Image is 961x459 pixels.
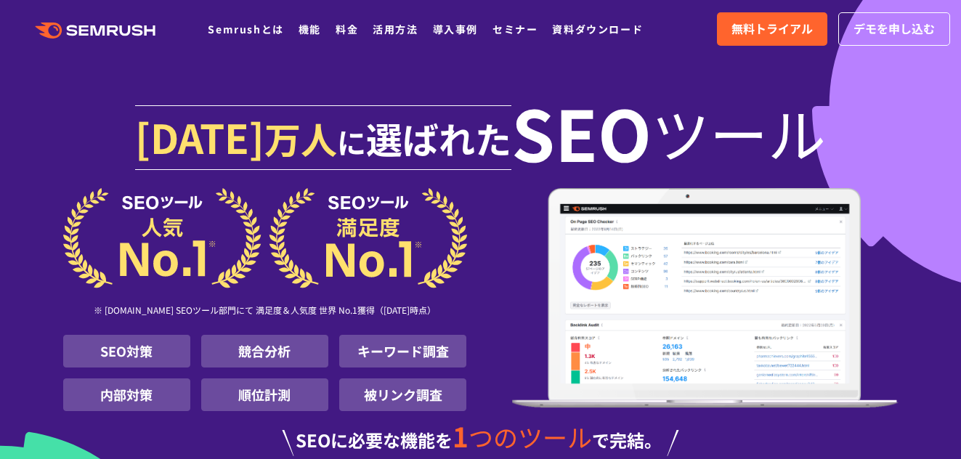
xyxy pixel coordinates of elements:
[336,22,358,36] a: 料金
[469,419,592,455] span: つのツール
[373,22,418,36] a: 活用方法
[552,22,643,36] a: 資料ダウンロード
[453,416,469,455] span: 1
[264,112,337,164] span: 万人
[63,378,190,411] li: 内部対策
[337,121,366,163] span: に
[592,427,662,452] span: で完結。
[299,22,321,36] a: 機能
[731,20,813,38] span: 無料トライアル
[652,103,826,161] span: ツール
[63,288,467,335] div: ※ [DOMAIN_NAME] SEOツール部門にて 満足度＆人気度 世界 No.1獲得（[DATE]時点）
[63,335,190,367] li: SEO対策
[135,107,264,166] span: [DATE]
[366,112,511,164] span: 選ばれた
[853,20,935,38] span: デモを申し込む
[511,103,652,161] span: SEO
[838,12,950,46] a: デモを申し込む
[717,12,827,46] a: 無料トライアル
[201,378,328,411] li: 順位計測
[492,22,538,36] a: セミナー
[201,335,328,367] li: 競合分析
[63,423,899,456] div: SEOに必要な機能を
[339,378,466,411] li: 被リンク調査
[208,22,283,36] a: Semrushとは
[433,22,478,36] a: 導入事例
[339,335,466,367] li: キーワード調査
